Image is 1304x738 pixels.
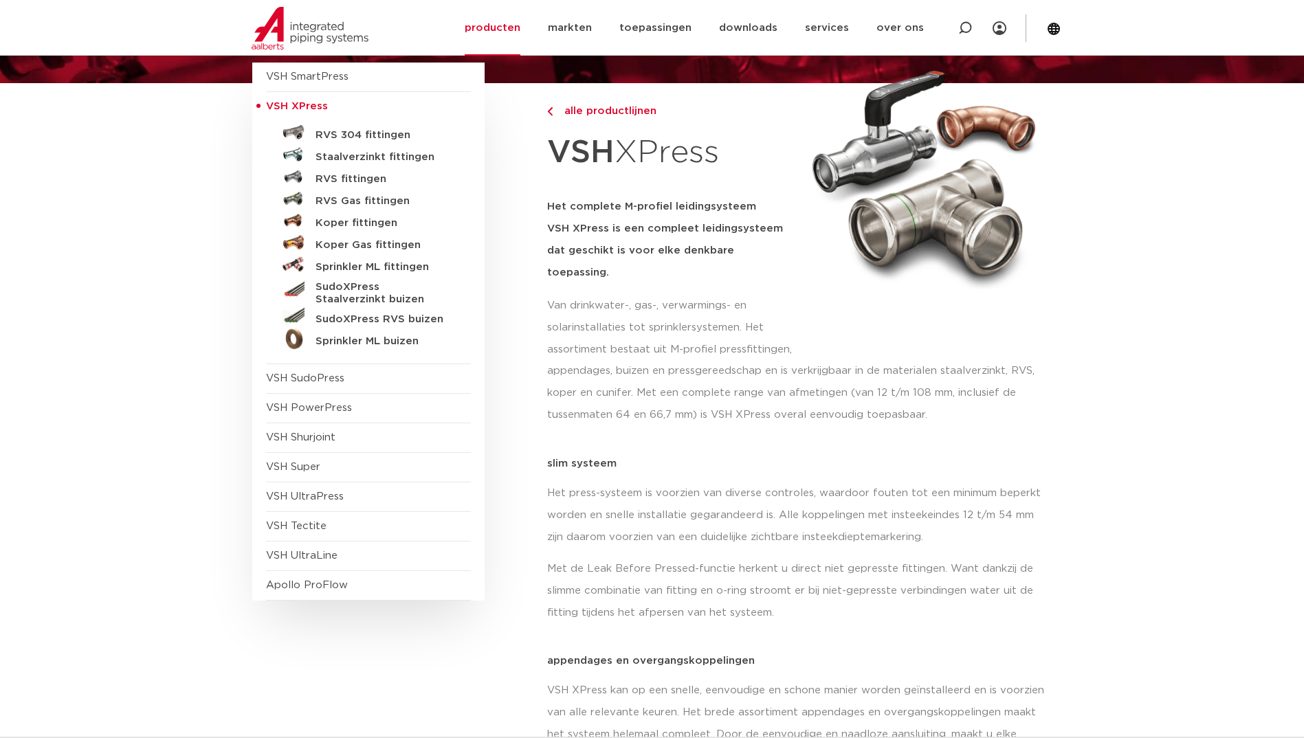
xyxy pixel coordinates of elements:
a: VSH Super [266,462,320,472]
strong: VSH [547,137,615,168]
p: Het press-systeem is voorzien van diverse controles, waardoor fouten tot een minimum beperkt word... [547,482,1052,548]
a: Koper Gas fittingen [266,232,471,254]
h5: RVS fittingen [316,173,452,186]
h5: RVS 304 fittingen [316,129,452,142]
h5: Staalverzinkt fittingen [316,151,452,164]
a: VSH UltraLine [266,550,338,561]
a: SudoXPress RVS buizen [266,306,471,328]
a: VSH SudoPress [266,373,344,383]
a: VSH SmartPress [266,71,349,82]
p: appendages, buizen en pressgereedschap en is verkrijgbaar in de materialen staalverzinkt, RVS, ko... [547,360,1052,426]
h5: Het complete M-profiel leidingsysteem VSH XPress is een compleet leidingsysteem dat geschikt is v... [547,196,796,284]
p: appendages en overgangskoppelingen [547,656,1052,666]
a: VSH Tectite [266,521,327,531]
a: VSH Shurjoint [266,432,335,443]
a: RVS fittingen [266,166,471,188]
a: RVS 304 fittingen [266,122,471,144]
p: slim systeem [547,458,1052,469]
h5: Sprinkler ML buizen [316,335,452,348]
h5: RVS Gas fittingen [316,195,452,208]
a: alle productlijnen [547,103,796,120]
a: Koper fittingen [266,210,471,232]
a: VSH PowerPress [266,403,352,413]
h5: Sprinkler ML fittingen [316,261,452,273]
a: RVS Gas fittingen [266,188,471,210]
span: alle productlijnen [556,106,656,116]
a: Staalverzinkt fittingen [266,144,471,166]
a: Sprinkler ML buizen [266,328,471,350]
p: Met de Leak Before Pressed-functie herkent u direct niet gepresste fittingen. Want dankzij de sli... [547,558,1052,624]
span: VSH XPress [266,101,328,111]
a: Sprinkler ML fittingen [266,254,471,276]
p: Van drinkwater-, gas-, verwarmings- en solarinstallaties tot sprinklersystemen. Het assortiment b... [547,295,796,361]
h5: Koper Gas fittingen [316,239,452,251]
h5: Koper fittingen [316,217,452,230]
h5: SudoXPress RVS buizen [316,313,452,326]
a: VSH UltraPress [266,491,344,502]
a: Apollo ProFlow [266,580,348,590]
h5: SudoXPress Staalverzinkt buizen [316,281,452,306]
img: chevron-right.svg [547,107,553,116]
a: SudoXPress Staalverzinkt buizen [266,276,471,306]
h1: XPress [547,126,796,179]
